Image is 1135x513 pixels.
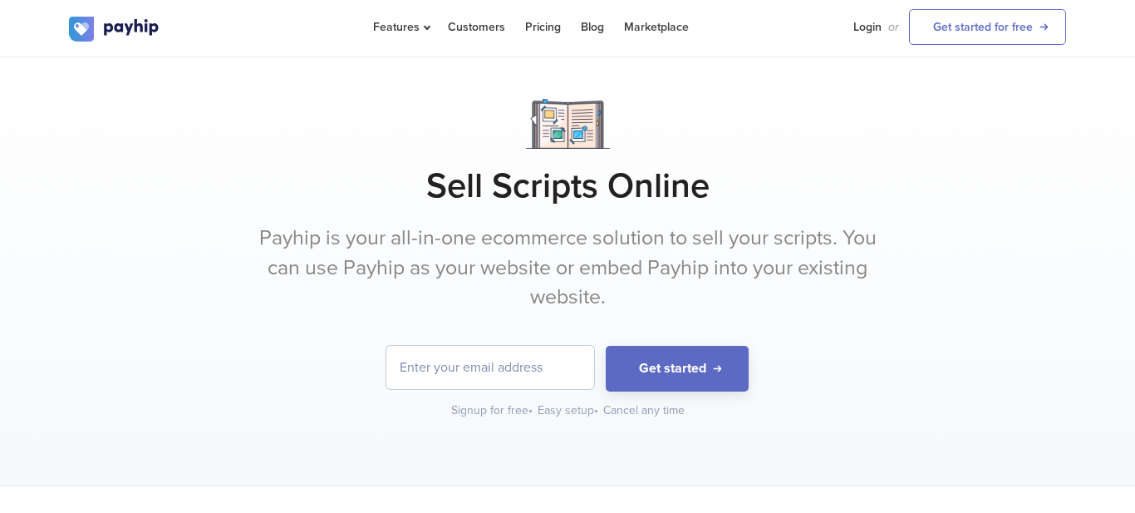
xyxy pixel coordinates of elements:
img: Notebook.png [526,99,610,149]
span: • [528,403,533,417]
img: logo.svg [69,17,160,42]
div: Easy setup [538,402,600,419]
p: Payhip is your all-in-one ecommerce solution to sell your scripts. You can use Payhip as your web... [256,224,879,313]
h1: Sell Scripts Online [69,165,1066,207]
div: Cancel any time [603,402,685,419]
div: Signup for free [451,402,534,419]
span: • [594,403,598,417]
button: Get started [606,346,749,392]
span: Features [373,20,428,34]
a: Get started for free [909,9,1066,45]
input: Enter your email address [386,346,594,389]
